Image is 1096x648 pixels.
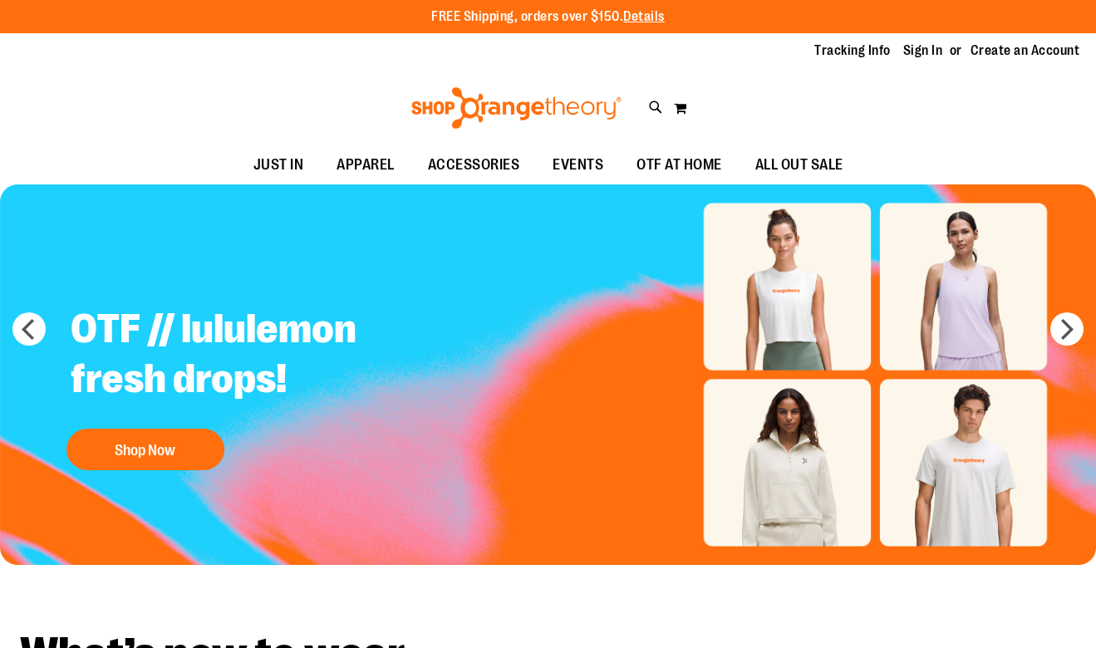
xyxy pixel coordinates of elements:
a: Sign In [903,42,943,60]
button: Shop Now [66,429,224,470]
span: ACCESSORIES [428,146,520,184]
button: prev [12,312,46,346]
img: Shop Orangetheory [409,87,624,129]
span: ALL OUT SALE [755,146,843,184]
a: Details [623,9,665,24]
span: OTF AT HOME [636,146,722,184]
span: EVENTS [553,146,603,184]
a: Create an Account [971,42,1080,60]
span: JUST IN [253,146,304,184]
span: APPAREL [337,146,395,184]
h2: OTF // lululemon fresh drops! [58,292,471,420]
button: next [1050,312,1084,346]
p: FREE Shipping, orders over $150. [431,7,665,27]
a: Tracking Info [814,42,891,60]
